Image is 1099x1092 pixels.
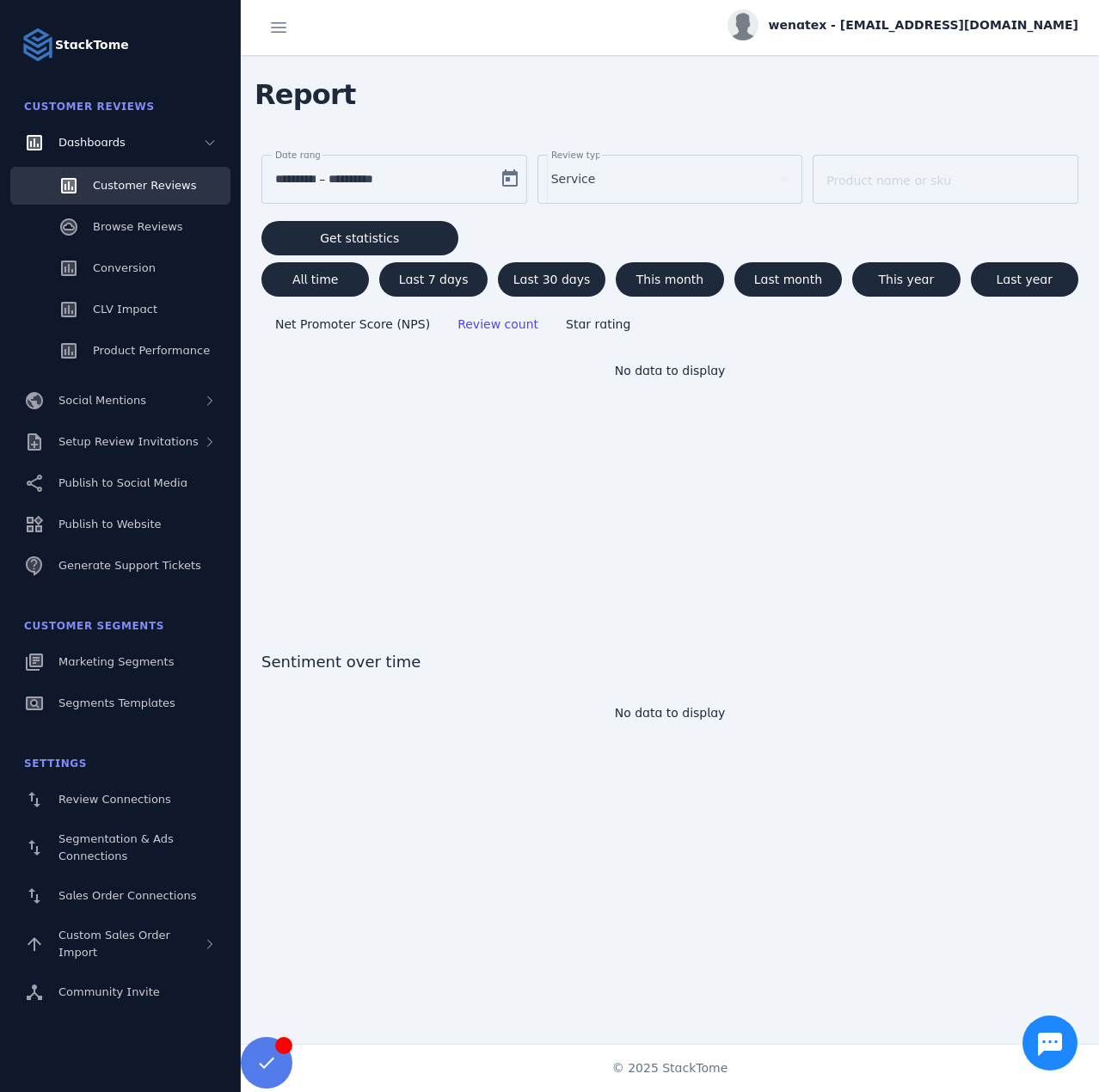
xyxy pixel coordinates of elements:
[971,262,1078,297] button: Last year
[769,16,1078,34] span: wenatex - [EMAIL_ADDRESS][DOMAIN_NAME]
[10,643,230,681] a: Marketing Segments
[551,150,606,160] mat-label: Review type
[852,262,960,297] button: This year
[10,684,230,722] a: Segments Templates
[10,167,230,205] a: Customer Reviews
[24,758,87,770] span: Settings
[58,394,146,407] span: Social Mentions
[261,262,369,297] button: All time
[320,232,399,244] span: Get statistics
[615,364,726,377] span: No data to display
[275,150,326,160] mat-label: Date range
[93,220,183,233] span: Browse Reviews
[612,1059,728,1077] span: © 2025 StackTome
[58,435,199,448] span: Setup Review Invitations
[10,506,230,543] a: Publish to Website
[826,174,951,187] mat-label: Product name or sku
[10,464,230,502] a: Publish to Social Media
[10,208,230,246] a: Browse Reviews
[10,332,230,370] a: Product Performance
[997,273,1053,285] span: Last year
[10,781,230,819] a: Review Connections
[734,262,842,297] button: Last month
[10,822,230,874] a: Segmentation & Ads Connections
[58,889,196,902] span: Sales Order Connections
[261,221,458,255] button: Get statistics
[399,273,469,285] span: Last 7 days
[636,273,704,285] span: This month
[21,28,55,62] img: Logo image
[275,317,430,331] span: Net Promoter Score (NPS)
[58,832,174,862] span: Segmentation & Ads Connections
[10,877,230,915] a: Sales Order Connections
[58,929,170,959] span: Custom Sales Order Import
[93,261,156,274] span: Conversion
[241,67,370,122] span: Report
[10,973,230,1011] a: Community Invite
[58,655,174,668] span: Marketing Segments
[10,249,230,287] a: Conversion
[551,169,596,189] span: Service
[93,179,196,192] span: Customer Reviews
[55,36,129,54] strong: StackTome
[319,169,325,189] span: –
[261,650,1078,673] span: Sentiment over time
[58,985,160,998] span: Community Invite
[457,317,538,331] span: Review count
[58,793,171,806] span: Review Connections
[24,101,155,113] span: Customer Reviews
[616,262,723,297] button: This month
[498,262,605,297] button: Last 30 days
[615,706,726,720] span: No data to display
[58,696,175,709] span: Segments Templates
[728,9,758,40] img: profile.jpg
[58,476,187,489] span: Publish to Social Media
[58,518,161,531] span: Publish to Website
[93,344,210,357] span: Product Performance
[728,9,1078,40] button: wenatex - [EMAIL_ADDRESS][DOMAIN_NAME]
[493,162,527,196] button: Open calendar
[754,273,822,285] span: Last month
[24,620,164,632] span: Customer Segments
[58,559,201,572] span: Generate Support Tickets
[879,273,935,285] span: This year
[566,317,630,331] span: Star rating
[379,262,487,297] button: Last 7 days
[10,291,230,328] a: CLV Impact
[292,273,338,285] span: All time
[10,547,230,585] a: Generate Support Tickets
[513,273,591,285] span: Last 30 days
[93,303,157,316] span: CLV Impact
[58,136,126,149] span: Dashboards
